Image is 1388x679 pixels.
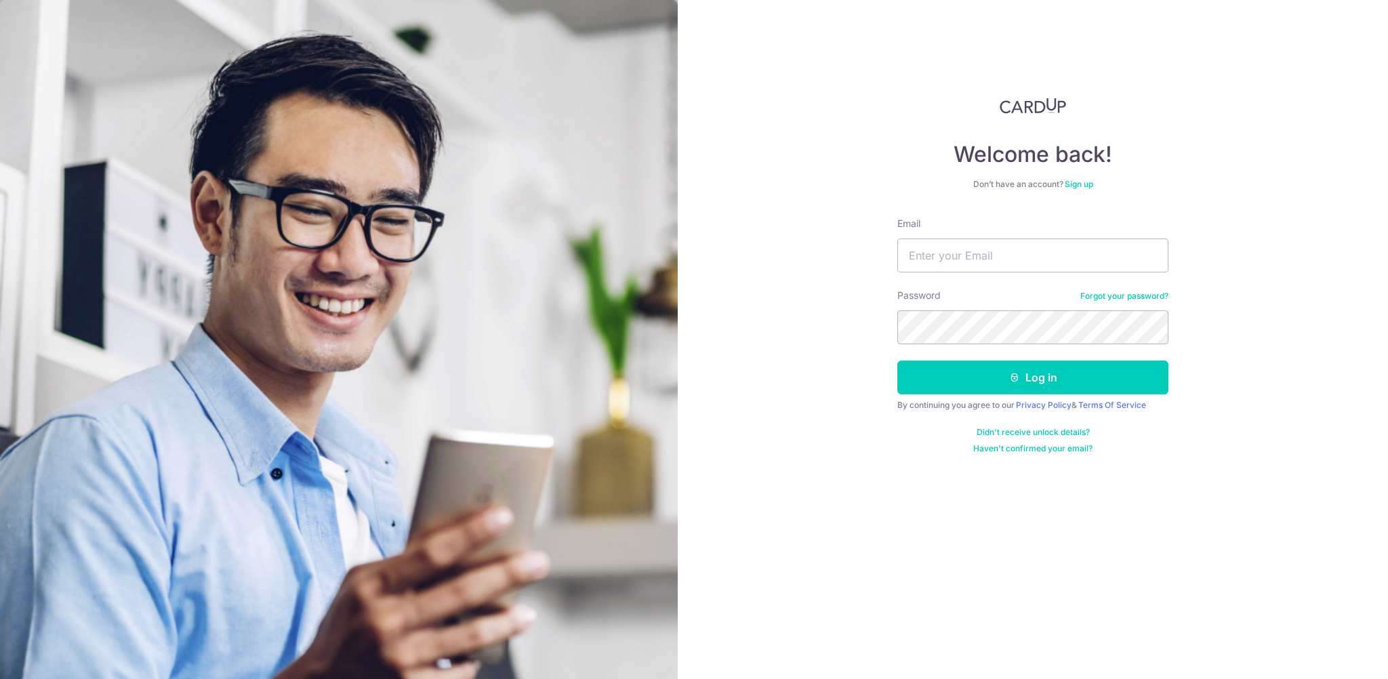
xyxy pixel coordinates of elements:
a: Didn't receive unlock details? [977,427,1090,438]
a: Privacy Policy [1016,400,1071,410]
a: Sign up [1065,179,1093,189]
label: Email [897,217,920,230]
a: Forgot your password? [1080,291,1168,302]
a: Haven't confirmed your email? [973,443,1093,454]
label: Password [897,289,941,302]
div: Don’t have an account? [897,179,1168,190]
h4: Welcome back! [897,141,1168,168]
button: Log in [897,361,1168,394]
a: Terms Of Service [1078,400,1146,410]
input: Enter your Email [897,239,1168,272]
div: By continuing you agree to our & [897,400,1168,411]
img: CardUp Logo [1000,98,1066,114]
